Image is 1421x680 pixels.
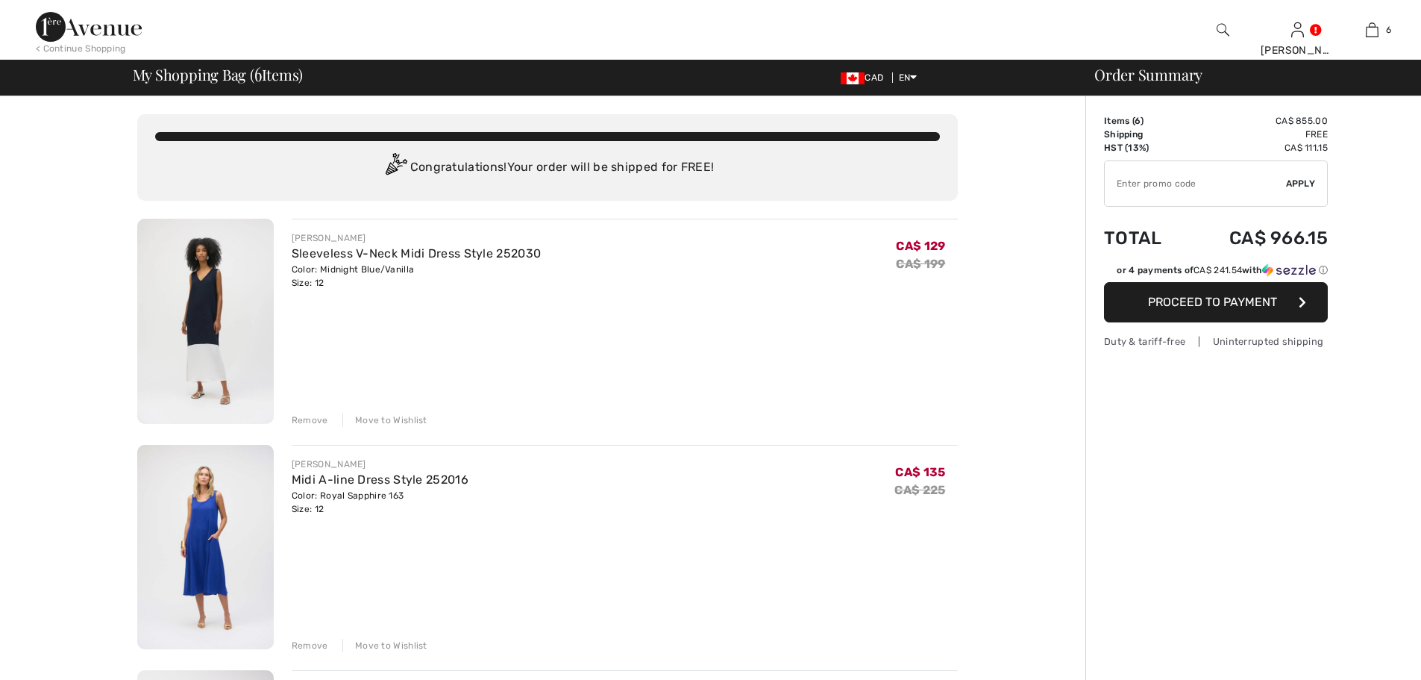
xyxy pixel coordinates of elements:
a: Sign In [1291,22,1304,37]
div: Duty & tariff-free | Uninterrupted shipping [1104,334,1328,349]
div: [PERSON_NAME] [1261,43,1334,58]
div: [PERSON_NAME] [292,231,541,245]
img: search the website [1217,21,1229,39]
span: Proceed to Payment [1148,295,1277,309]
img: My Info [1291,21,1304,39]
img: Midi A-line Dress Style 252016 [137,445,274,650]
div: Remove [292,639,328,652]
div: or 4 payments of with [1117,263,1328,277]
span: Apply [1286,177,1316,190]
span: My Shopping Bag ( Items) [133,67,304,82]
td: Items ( ) [1104,114,1187,128]
div: < Continue Shopping [36,42,126,55]
a: 6 [1335,21,1408,39]
s: CA$ 225 [894,483,945,497]
span: CA$ 129 [896,239,945,253]
button: Proceed to Payment [1104,282,1328,322]
img: 1ère Avenue [36,12,142,42]
img: Congratulation2.svg [380,153,410,183]
input: Promo code [1105,161,1286,206]
td: CA$ 966.15 [1187,213,1328,263]
td: CA$ 111.15 [1187,141,1328,155]
td: Shipping [1104,128,1187,141]
span: CAD [841,72,889,83]
div: or 4 payments ofCA$ 241.54withSezzle Click to learn more about Sezzle [1104,263,1328,282]
span: CA$ 135 [895,465,945,479]
a: Midi A-line Dress Style 252016 [292,472,468,487]
span: 6 [1386,23,1391,37]
div: Remove [292,414,328,427]
img: Canadian Dollar [841,72,865,84]
div: Color: Midnight Blue/Vanilla Size: 12 [292,263,541,290]
a: Sleeveless V-Neck Midi Dress Style 252030 [292,246,541,261]
img: My Bag [1366,21,1378,39]
span: EN [899,72,917,83]
td: Total [1104,213,1187,263]
s: CA$ 199 [896,257,945,271]
span: 6 [1135,116,1141,126]
div: [PERSON_NAME] [292,458,468,471]
div: Move to Wishlist [342,414,427,427]
div: Color: Royal Sapphire 163 Size: 12 [292,489,468,516]
td: HST (13%) [1104,141,1187,155]
span: 6 [254,63,262,83]
div: Congratulations! Your order will be shipped for FREE! [155,153,940,183]
img: Sleeveless V-Neck Midi Dress Style 252030 [137,219,274,424]
div: Move to Wishlist [342,639,427,652]
td: Free [1187,128,1328,141]
td: CA$ 855.00 [1187,114,1328,128]
img: Sezzle [1262,263,1316,277]
span: CA$ 241.54 [1193,265,1242,275]
div: Order Summary [1076,67,1412,82]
